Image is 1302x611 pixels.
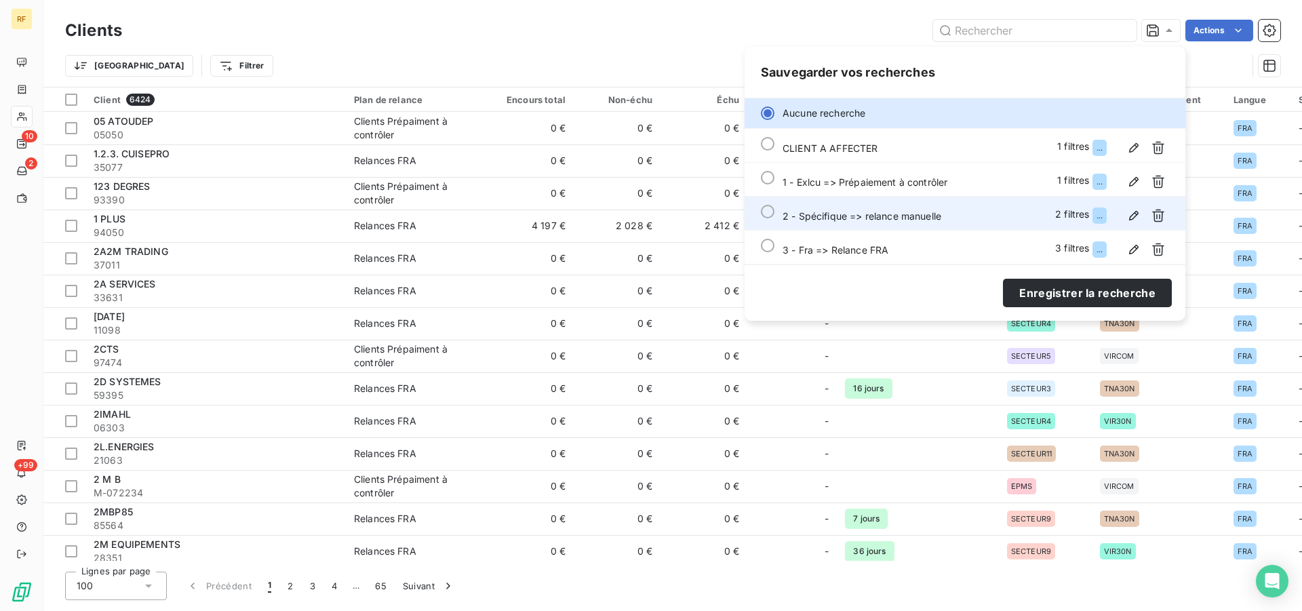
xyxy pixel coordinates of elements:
button: Actions [1185,20,1253,41]
span: 2 - Spécifique => relance manuelle [783,210,941,222]
span: 2M EQUIPEMENTS [94,538,180,550]
div: Relances FRA [354,154,416,167]
span: ... [1097,178,1103,186]
div: 3 filtres [1055,241,1107,258]
div: Relances FRA [354,252,416,265]
div: Open Intercom Messenger [1256,565,1288,597]
span: CLIENT A AFFECTER [783,142,878,154]
span: FRA [1238,189,1252,197]
span: 2 [25,157,37,170]
span: [DATE] [94,311,125,322]
button: Suivant [395,572,463,600]
td: 0 € [487,535,574,568]
span: FRA [1238,450,1252,458]
span: TNA30N [1104,385,1135,393]
span: - [825,479,829,493]
span: ... [1097,144,1103,152]
span: 1 PLUS [94,213,125,224]
td: 0 € [660,372,747,405]
td: 0 € [660,307,747,340]
td: 4 197 € [487,210,574,242]
span: 7 jours [845,509,888,529]
div: Clients Prépaiment à contrôler [354,115,479,142]
td: 0 € [487,112,574,144]
td: 0 € [487,502,574,535]
a: 10 [11,133,32,155]
td: 0 € [574,437,660,470]
span: 85564 [94,519,338,532]
span: … [345,575,367,597]
span: SECTEUR4 [1011,319,1051,328]
span: 6424 [126,94,155,106]
span: 35077 [94,161,338,174]
span: 2D SYSTEMES [94,376,161,387]
span: - [825,512,829,526]
span: - [825,545,829,558]
div: Relances FRA [354,317,416,330]
td: 0 € [660,144,747,177]
td: 0 € [574,112,660,144]
td: 0 € [487,144,574,177]
td: 0 € [660,275,747,307]
button: 2 [279,572,301,600]
a: 2 [11,160,32,182]
img: Logo LeanPay [11,581,33,603]
td: 0 € [660,405,747,437]
span: 94050 [94,226,338,239]
span: SECTEUR9 [1011,547,1051,555]
td: 0 € [574,275,660,307]
span: Client [94,94,121,105]
td: 0 € [487,340,574,372]
td: 0 € [660,502,747,535]
span: SECTEUR11 [1011,450,1052,458]
span: 10 [22,130,37,142]
div: Plan de relance [354,94,479,105]
div: 1 filtres [1057,140,1107,156]
span: 123 DEGRES [94,180,151,192]
td: 0 € [574,405,660,437]
div: Encours total [495,94,566,105]
td: 0 € [574,177,660,210]
span: 2A2M TRADING [94,245,168,257]
td: 0 € [574,307,660,340]
span: 05 ATOUDEP [94,115,154,127]
input: Rechercher [933,20,1137,41]
span: 21063 [94,454,338,467]
td: 0 € [487,307,574,340]
span: 2MBP85 [94,506,133,517]
span: FRA [1238,254,1252,262]
div: 2 filtres [1055,208,1107,224]
span: 59395 [94,389,338,402]
span: Sauvegarder vos recherches [745,47,1185,98]
td: 0 € [487,405,574,437]
span: SECTEUR5 [1011,352,1051,360]
span: VIR30N [1104,417,1132,425]
td: 0 € [487,470,574,502]
td: 0 € [660,437,747,470]
div: Clients Prépaiment à contrôler [354,180,479,207]
span: 100 [77,579,93,593]
span: 1 - Exlcu => Prépaiement à contrôler [783,176,947,188]
div: Clients Prépaiment à contrôler [354,473,479,500]
div: Relances FRA [354,545,416,558]
div: Relances FRA [354,512,416,526]
span: 05050 [94,128,338,142]
td: 0 € [574,470,660,502]
span: FRA [1238,385,1252,393]
div: Relances FRA [354,414,416,428]
div: Langue [1234,94,1282,105]
button: Précédent [178,572,260,600]
div: Non-échu [582,94,652,105]
td: 0 € [487,242,574,275]
span: FRA [1238,222,1252,230]
span: M-072234 [94,486,338,500]
span: - [825,382,829,395]
span: FRA [1238,547,1252,555]
div: Clients Prépaiment à contrôler [354,342,479,370]
span: 28351 [94,551,338,565]
span: 33631 [94,291,338,304]
td: 0 € [660,535,747,568]
div: Relances FRA [354,382,416,395]
div: 1 filtres [1057,174,1107,190]
span: SECTEUR3 [1011,385,1051,393]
